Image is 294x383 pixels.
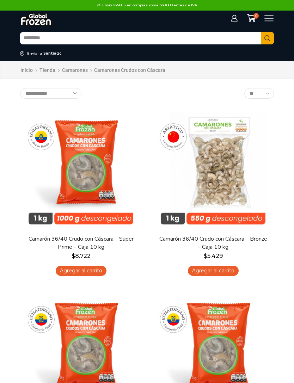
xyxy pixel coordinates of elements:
img: address-field-icon.svg [20,51,27,56]
a: Camarones [62,67,88,74]
a: Camarón 36/40 Crudo con Cáscara – Bronze – Caja 10 kg [158,235,268,251]
a: 0 [243,14,259,23]
nav: Breadcrumb [20,66,165,74]
select: Pedido de la tienda [20,88,81,99]
span: $ [72,253,75,259]
div: Santiago [43,51,62,56]
a: Inicio [20,67,33,74]
bdi: 8.722 [72,253,91,259]
a: Camarón 36/40 Crudo con Cáscara – Super Prime – Caja 10 kg [26,235,136,251]
button: Search button [261,32,274,44]
div: Enviar a [27,51,42,56]
a: Tienda [39,67,56,74]
a: Agregar al carrito: “Camarón 36/40 Crudo con Cáscara - Bronze - Caja 10 kg” [188,266,239,276]
span: $ [204,253,207,259]
bdi: 5.429 [204,253,223,259]
h1: Camarones Crudos con Cáscara [94,67,165,73]
span: 0 [253,13,259,19]
a: Agregar al carrito: “Camarón 36/40 Crudo con Cáscara - Super Prime - Caja 10 kg” [56,266,106,276]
